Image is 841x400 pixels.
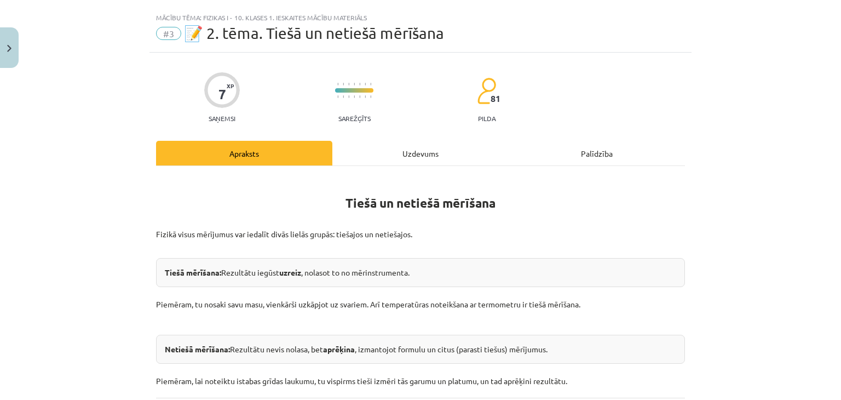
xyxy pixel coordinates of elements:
[337,83,338,85] img: icon-short-line-57e1e144782c952c97e751825c79c345078a6d821885a25fce030b3d8c18986b.svg
[156,27,181,40] span: #3
[156,258,685,287] div: Rezultātu iegūst , nolasot to no mērinstrumenta.
[156,228,685,252] p: Fizikā visus mērījumus var iedalīt divās lielās grupās: tiešajos un netiešajos.
[343,95,344,98] img: icon-short-line-57e1e144782c952c97e751825c79c345078a6d821885a25fce030b3d8c18986b.svg
[156,335,685,364] div: Rezultātu nevis nolasa, bet , izmantojot formulu un citus (parasti tiešus) mērījumus.
[7,45,11,52] img: icon-close-lesson-0947bae3869378f0d4975bcd49f059093ad1ed9edebbc8119c70593378902aed.svg
[227,83,234,89] span: XP
[491,94,500,104] span: 81
[370,83,371,85] img: icon-short-line-57e1e144782c952c97e751825c79c345078a6d821885a25fce030b3d8c18986b.svg
[323,344,355,354] strong: aprēķina
[354,95,355,98] img: icon-short-line-57e1e144782c952c97e751825c79c345078a6d821885a25fce030b3d8c18986b.svg
[156,287,685,310] p: Piemēram, tu nosaki savu masu, vienkārši uzkāpjot uz svariem. Arī temperatūras noteikšana ar term...
[165,344,230,354] strong: Netiešā mērīšana:
[279,267,301,277] strong: uzreiz
[354,83,355,85] img: icon-short-line-57e1e144782c952c97e751825c79c345078a6d821885a25fce030b3d8c18986b.svg
[184,24,444,42] span: 📝 2. tēma. Tiešā un netiešā mērīšana
[337,95,338,98] img: icon-short-line-57e1e144782c952c97e751825c79c345078a6d821885a25fce030b3d8c18986b.svg
[218,87,226,102] div: 7
[348,83,349,85] img: icon-short-line-57e1e144782c952c97e751825c79c345078a6d821885a25fce030b3d8c18986b.svg
[338,115,371,122] p: Sarežģīts
[370,95,371,98] img: icon-short-line-57e1e144782c952c97e751825c79c345078a6d821885a25fce030b3d8c18986b.svg
[156,14,685,21] div: Mācību tēma: Fizikas i - 10. klases 1. ieskaites mācību materiāls
[165,267,221,277] strong: Tiešā mērīšana:
[509,141,685,165] div: Palīdzība
[365,83,366,85] img: icon-short-line-57e1e144782c952c97e751825c79c345078a6d821885a25fce030b3d8c18986b.svg
[343,83,344,85] img: icon-short-line-57e1e144782c952c97e751825c79c345078a6d821885a25fce030b3d8c18986b.svg
[345,195,496,211] strong: Tiešā un netiešā mērīšana
[156,364,685,387] p: Piemēram, lai noteiktu istabas grīdas laukumu, tu vispirms tieši izmēri tās garumu un platumu, un...
[365,95,366,98] img: icon-short-line-57e1e144782c952c97e751825c79c345078a6d821885a25fce030b3d8c18986b.svg
[156,141,332,165] div: Apraksts
[477,77,496,105] img: students-c634bb4e5e11cddfef0936a35e636f08e4e9abd3cc4e673bd6f9a4125e45ecb1.svg
[204,115,240,122] p: Saņemsi
[478,115,496,122] p: pilda
[359,95,360,98] img: icon-short-line-57e1e144782c952c97e751825c79c345078a6d821885a25fce030b3d8c18986b.svg
[332,141,509,165] div: Uzdevums
[359,83,360,85] img: icon-short-line-57e1e144782c952c97e751825c79c345078a6d821885a25fce030b3d8c18986b.svg
[348,95,349,98] img: icon-short-line-57e1e144782c952c97e751825c79c345078a6d821885a25fce030b3d8c18986b.svg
